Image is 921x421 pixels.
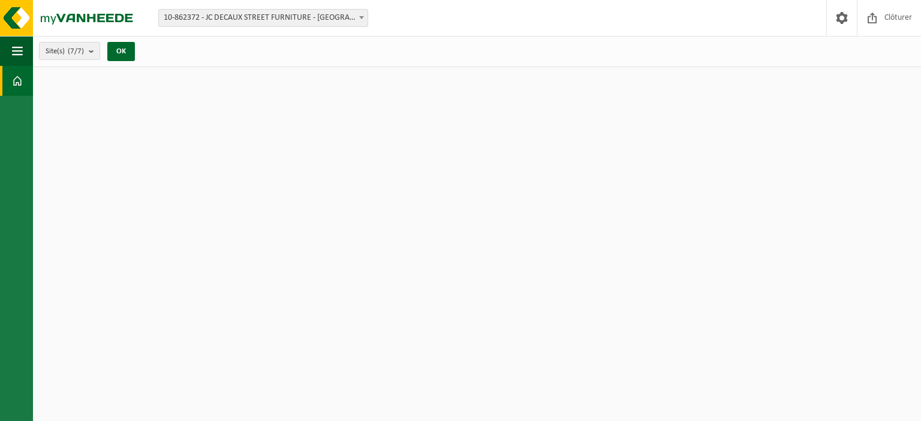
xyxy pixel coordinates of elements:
button: OK [107,42,135,61]
span: 10-862372 - JC DECAUX STREET FURNITURE - BRUXELLES [158,9,368,27]
count: (7/7) [68,47,84,55]
span: 10-862372 - JC DECAUX STREET FURNITURE - BRUXELLES [159,10,368,26]
span: Site(s) [46,43,84,60]
button: Site(s)(7/7) [39,42,100,60]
